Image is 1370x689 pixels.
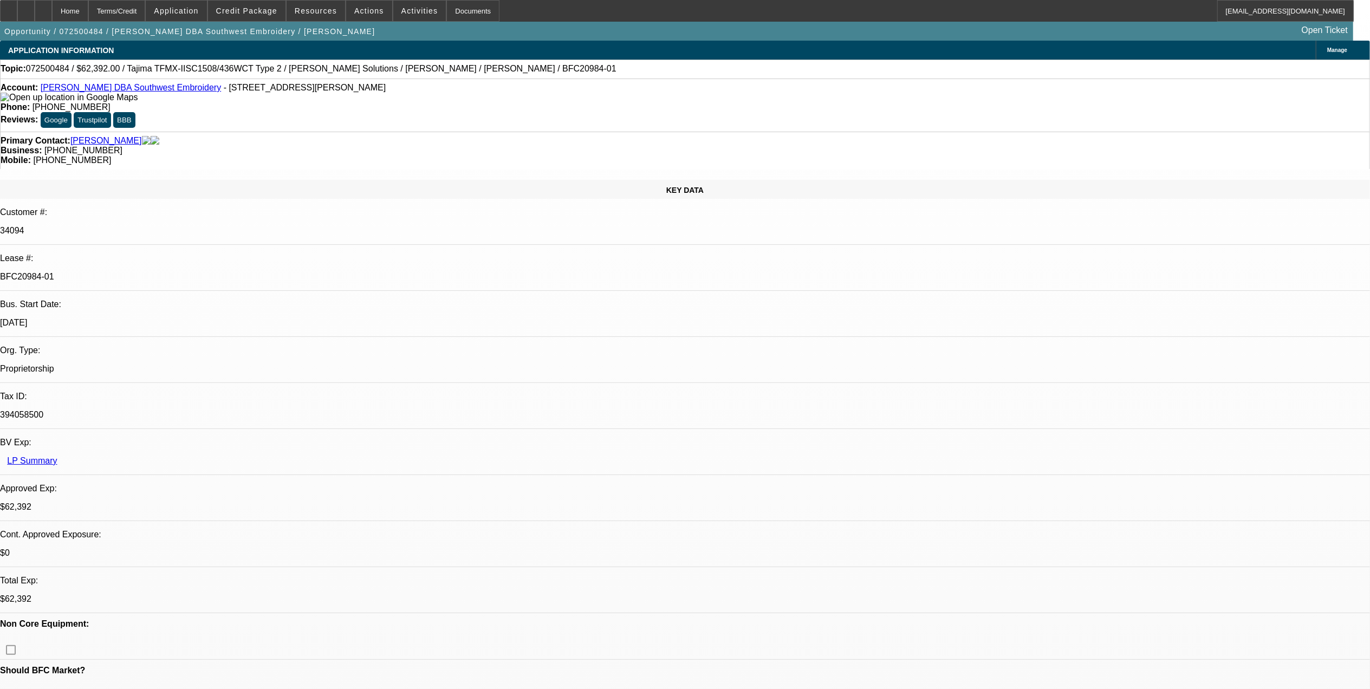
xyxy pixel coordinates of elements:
[4,27,375,36] span: Opportunity / 072500484 / [PERSON_NAME] DBA Southwest Embroidery / [PERSON_NAME]
[33,155,111,165] span: [PHONE_NUMBER]
[1,83,38,92] strong: Account:
[1,93,138,102] img: Open up location in Google Maps
[1,155,31,165] strong: Mobile:
[216,6,277,15] span: Credit Package
[295,6,337,15] span: Resources
[33,102,111,112] span: [PHONE_NUMBER]
[224,83,386,92] span: - [STREET_ADDRESS][PERSON_NAME]
[41,83,221,92] a: [PERSON_NAME] DBA Southwest Embroidery
[44,146,122,155] span: [PHONE_NUMBER]
[1,102,30,112] strong: Phone:
[41,112,72,128] button: Google
[287,1,345,21] button: Resources
[401,6,438,15] span: Activities
[1,64,26,74] strong: Topic:
[666,186,704,194] span: KEY DATA
[208,1,285,21] button: Credit Package
[154,6,198,15] span: Application
[1327,47,1347,53] span: Manage
[70,136,142,146] a: [PERSON_NAME]
[142,136,151,146] img: facebook-icon.png
[346,1,392,21] button: Actions
[1,115,38,124] strong: Reviews:
[1,93,138,102] a: View Google Maps
[8,46,114,55] span: APPLICATION INFORMATION
[393,1,446,21] button: Activities
[7,456,57,465] a: LP Summary
[26,64,616,74] span: 072500484 / $62,392.00 / Tajima TFMX-IISC1508/436WCT Type 2 / [PERSON_NAME] Solutions / [PERSON_N...
[1,146,42,155] strong: Business:
[74,112,111,128] button: Trustpilot
[354,6,384,15] span: Actions
[146,1,206,21] button: Application
[151,136,159,146] img: linkedin-icon.png
[1,136,70,146] strong: Primary Contact:
[1297,21,1352,40] a: Open Ticket
[113,112,135,128] button: BBB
